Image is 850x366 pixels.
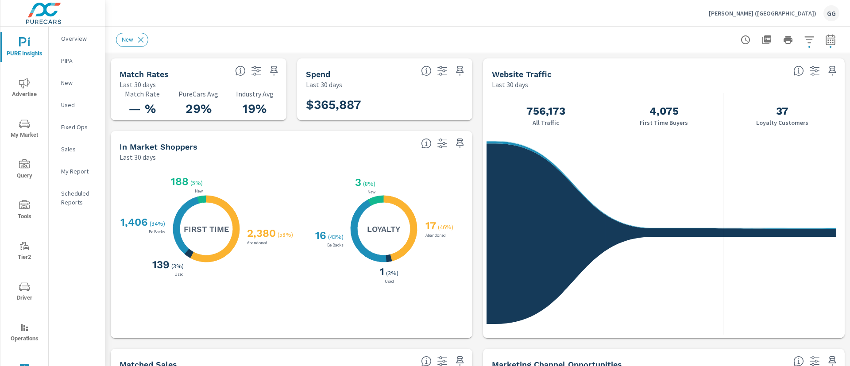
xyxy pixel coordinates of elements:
div: PIPA [49,54,105,67]
div: Scheduled Reports [49,187,105,209]
h3: 3 [353,176,361,189]
h3: 2,380 [245,227,276,239]
span: PURE Insights [3,37,46,59]
div: Fixed Ops [49,120,105,134]
h3: 1,406 [119,216,148,228]
h5: Loyalty [367,224,400,234]
div: New [116,33,148,47]
p: ( 3% ) [386,269,400,277]
p: Used [173,272,185,277]
p: ( 5% ) [190,179,205,187]
p: Used [383,279,396,284]
div: Sales [49,143,105,156]
p: Last 30 days [120,152,156,162]
button: "Export Report to PDF" [758,31,776,49]
p: Match Rate [120,90,165,98]
p: PIPA [61,56,98,65]
button: Apply Filters [800,31,818,49]
h3: 188 [169,175,189,188]
p: My Report [61,167,98,176]
p: Last 30 days [492,79,528,90]
p: PureCars Avg [176,90,221,98]
p: ( 43% ) [328,233,345,241]
span: Tools [3,200,46,222]
span: Save this to your personalized report [453,136,467,150]
div: New [49,76,105,89]
span: Save this to your personalized report [267,64,281,78]
span: Match rate: % of Identifiable Traffic. Pure Identity avg: Avg match rate of all PURE Identity cus... [235,65,246,76]
div: Used [49,98,105,112]
h5: Match Rates [120,69,169,79]
h3: 29% [176,101,221,116]
div: Overview [49,32,105,45]
h3: — % [120,101,165,116]
button: Print Report [779,31,797,49]
p: ( 46% ) [438,223,455,231]
h5: In Market Shoppers [120,142,197,151]
h5: Website Traffic [492,69,552,79]
h3: 19% [232,101,278,116]
span: All traffic is the data we start with. It’s unique personas over a 30-day period. We don’t consid... [793,65,804,76]
p: ( 8% ) [363,180,377,188]
p: Be Backs [325,243,345,247]
span: Tier2 [3,241,46,262]
span: Loyalty: Matched has purchased from the dealership before and has exhibited a preference through ... [421,138,432,149]
p: Fixed Ops [61,123,98,131]
p: New [366,190,377,194]
p: Overview [61,34,98,43]
span: Operations [3,322,46,344]
p: Be Backs [147,230,167,234]
span: Driver [3,281,46,303]
p: Industry Avg [232,90,278,98]
h5: First Time [184,224,229,234]
h3: 17 [424,220,436,232]
p: Last 30 days [120,79,156,90]
p: Abandoned [245,241,269,245]
div: My Report [49,165,105,178]
button: Select Date Range [822,31,839,49]
p: Last 30 days [306,79,342,90]
h3: 139 [151,258,170,271]
p: New [61,78,98,87]
p: New [193,189,205,193]
h3: $365,887 [306,97,361,112]
p: Abandoned [424,233,448,238]
span: New [116,36,139,43]
p: ( 58% ) [278,231,295,239]
p: Used [61,100,98,109]
p: Scheduled Reports [61,189,98,207]
span: My Market [3,119,46,140]
span: Save this to your personalized report [825,64,839,78]
p: ( 3% ) [171,262,185,270]
h3: 1 [378,266,384,278]
h3: 16 [313,229,326,242]
div: GG [823,5,839,21]
span: Total PureCars DigAdSpend. Data sourced directly from the Ad Platforms. Non-Purecars DigAd client... [421,65,432,76]
h5: Spend [306,69,330,79]
p: [PERSON_NAME] ([GEOGRAPHIC_DATA]) [709,9,816,17]
p: Sales [61,145,98,154]
span: Advertise [3,78,46,100]
span: Query [3,159,46,181]
p: ( 34% ) [150,220,167,227]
